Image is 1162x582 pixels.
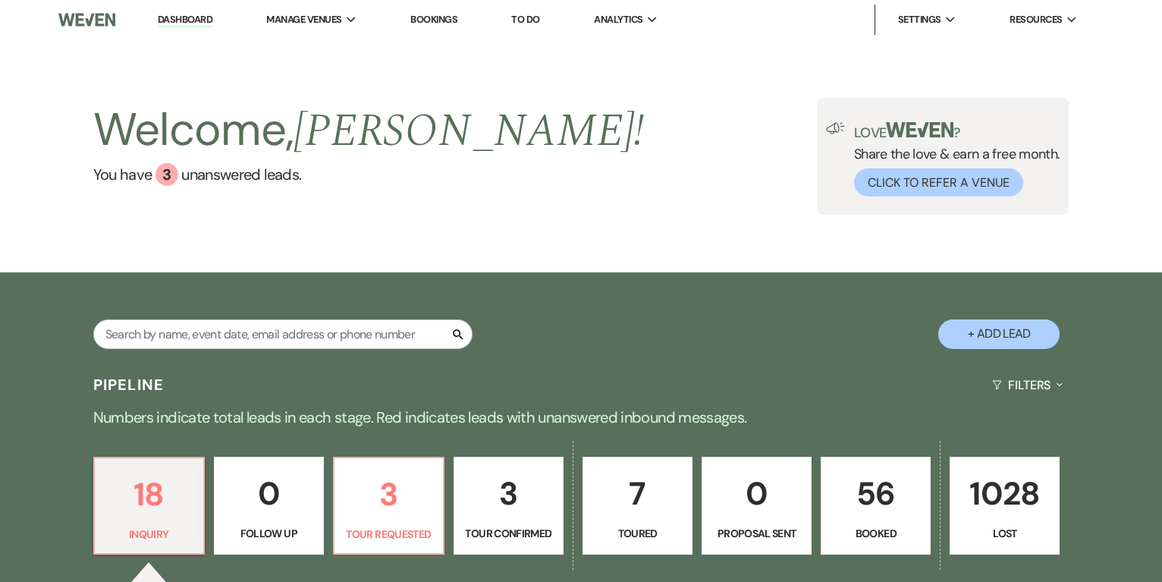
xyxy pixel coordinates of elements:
[711,525,802,542] p: Proposal Sent
[35,405,1127,429] p: Numbers indicate total leads in each stage. Red indicates leads with unanswered inbound messages.
[93,457,205,555] a: 18Inquiry
[333,457,444,555] a: 3Tour Requested
[344,526,434,543] p: Tour Requested
[266,12,341,27] span: Manage Venues
[93,319,473,349] input: Search by name, event date, email address or phone number
[155,163,178,186] div: 3
[224,525,314,542] p: Follow Up
[821,457,931,555] a: 56Booked
[854,168,1023,197] button: Click to Refer a Venue
[831,525,921,542] p: Booked
[344,469,434,520] p: 3
[463,468,554,519] p: 3
[592,468,683,519] p: 7
[845,122,1060,197] div: Share the love & earn a free month.
[1010,12,1062,27] span: Resources
[594,12,642,27] span: Analytics
[104,526,194,543] p: Inquiry
[224,468,314,519] p: 0
[294,96,644,166] span: [PERSON_NAME] !
[854,122,1060,140] p: Love ?
[938,319,1060,349] button: + Add Lead
[831,468,921,519] p: 56
[886,122,953,137] img: weven-logo-green.svg
[511,13,539,26] a: To Do
[454,457,564,555] a: 3Tour Confirmed
[711,468,802,519] p: 0
[898,12,941,27] span: Settings
[58,4,115,36] img: Weven Logo
[158,13,212,27] a: Dashboard
[104,469,194,520] p: 18
[986,365,1069,405] button: Filters
[959,525,1050,542] p: Lost
[583,457,692,555] a: 7Toured
[410,13,457,26] a: Bookings
[214,457,324,555] a: 0Follow Up
[93,374,165,395] h3: Pipeline
[93,98,645,163] h2: Welcome,
[592,525,683,542] p: Toured
[959,468,1050,519] p: 1028
[950,457,1060,555] a: 1028Lost
[702,457,812,555] a: 0Proposal Sent
[93,163,645,186] a: You have 3 unanswered leads.
[463,525,554,542] p: Tour Confirmed
[826,122,845,134] img: loud-speaker-illustration.svg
